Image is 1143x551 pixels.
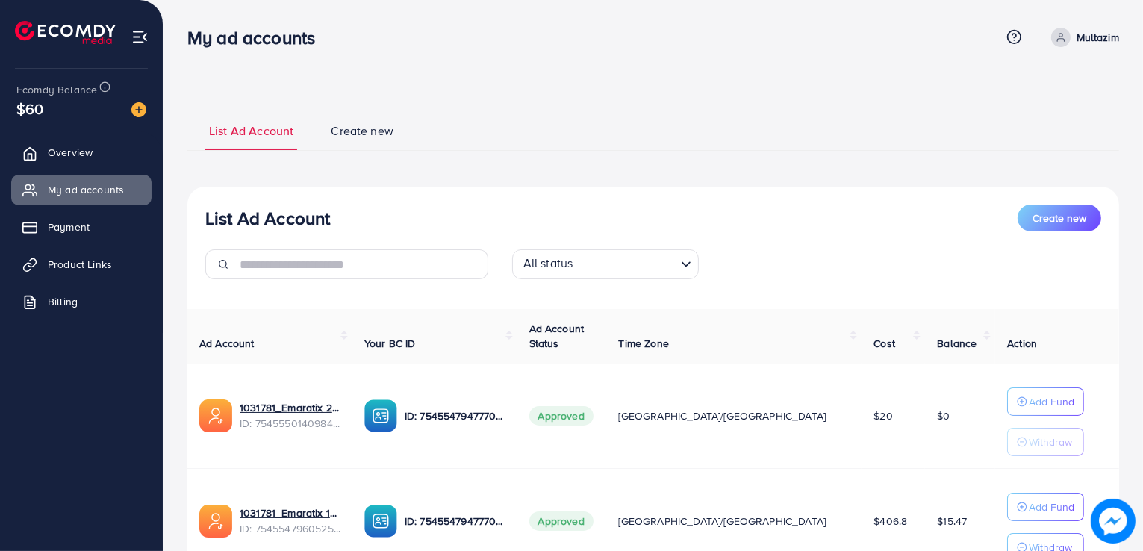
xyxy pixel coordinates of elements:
[405,512,505,530] p: ID: 7545547947770052616
[331,122,393,140] span: Create new
[529,321,585,351] span: Ad Account Status
[1029,498,1074,516] p: Add Fund
[205,208,330,229] h3: List Ad Account
[240,521,340,536] span: ID: 7545547960525357064
[1007,428,1084,456] button: Withdraw
[16,98,43,119] span: $60
[131,28,149,46] img: menu
[199,336,255,351] span: Ad Account
[873,514,907,529] span: $406.8
[15,21,116,44] img: logo
[1033,211,1086,225] span: Create new
[1007,336,1037,351] span: Action
[11,212,152,242] a: Payment
[131,102,146,117] img: image
[619,336,669,351] span: Time Zone
[16,82,97,97] span: Ecomdy Balance
[11,287,152,317] a: Billing
[577,252,674,275] input: Search for option
[512,249,699,279] div: Search for option
[240,400,340,431] div: <span class='underline'>1031781_Emaratix 2_1756835320982</span></br>7545550140984410113
[187,27,327,49] h3: My ad accounts
[1045,28,1119,47] a: Multazim
[619,408,826,423] span: [GEOGRAPHIC_DATA]/[GEOGRAPHIC_DATA]
[529,511,594,531] span: Approved
[1007,493,1084,521] button: Add Fund
[405,407,505,425] p: ID: 7545547947770052616
[11,137,152,167] a: Overview
[1077,28,1119,46] p: Multazim
[48,294,78,309] span: Billing
[520,252,576,275] span: All status
[240,505,340,536] div: <span class='underline'>1031781_Emaratix 1_1756835284796</span></br>7545547960525357064
[619,514,826,529] span: [GEOGRAPHIC_DATA]/[GEOGRAPHIC_DATA]
[48,182,124,197] span: My ad accounts
[1091,499,1135,543] img: image
[364,505,397,538] img: ic-ba-acc.ded83a64.svg
[11,249,152,279] a: Product Links
[1007,387,1084,416] button: Add Fund
[199,505,232,538] img: ic-ads-acc.e4c84228.svg
[1029,433,1072,451] p: Withdraw
[873,408,892,423] span: $20
[364,399,397,432] img: ic-ba-acc.ded83a64.svg
[48,145,93,160] span: Overview
[937,514,967,529] span: $15.47
[48,220,90,234] span: Payment
[1029,393,1074,411] p: Add Fund
[364,336,416,351] span: Your BC ID
[1018,205,1101,231] button: Create new
[240,416,340,431] span: ID: 7545550140984410113
[240,400,340,415] a: 1031781_Emaratix 2_1756835320982
[240,505,340,520] a: 1031781_Emaratix 1_1756835284796
[209,122,293,140] span: List Ad Account
[937,408,950,423] span: $0
[873,336,895,351] span: Cost
[199,399,232,432] img: ic-ads-acc.e4c84228.svg
[937,336,977,351] span: Balance
[11,175,152,205] a: My ad accounts
[529,406,594,426] span: Approved
[48,257,112,272] span: Product Links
